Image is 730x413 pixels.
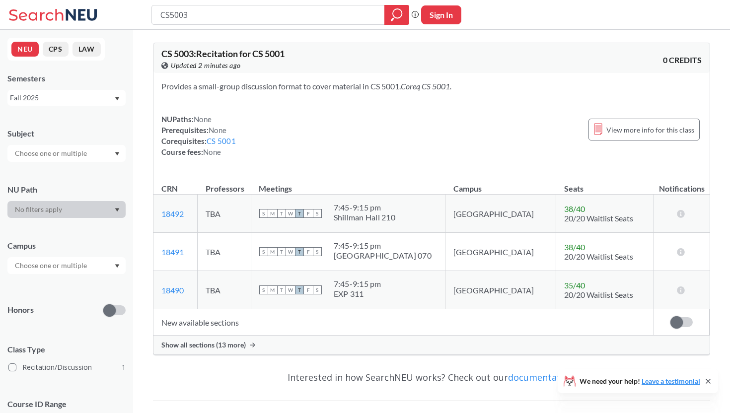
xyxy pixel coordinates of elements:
div: CRN [161,183,178,194]
td: [GEOGRAPHIC_DATA] [445,195,556,233]
span: 1 [122,362,126,373]
th: Seats [556,173,654,195]
svg: Dropdown arrow [115,97,120,101]
span: M [268,247,277,256]
div: Interested in how SearchNEU works? Check out our [153,363,710,392]
span: T [277,285,286,294]
span: F [304,247,313,256]
span: None [194,115,212,124]
td: TBA [198,271,251,309]
span: None [209,126,226,135]
span: CS 5003 : Recitation for CS 5001 [161,48,285,59]
section: Provides a small-group discussion format to cover material in CS 5001. [161,81,702,92]
div: Fall 2025Dropdown arrow [7,90,126,106]
span: F [304,285,313,294]
input: Choose one or multiple [10,260,93,272]
div: 7:45 - 9:15 pm [334,279,381,289]
div: [GEOGRAPHIC_DATA] 070 [334,251,432,261]
svg: magnifying glass [391,8,403,22]
span: S [259,247,268,256]
input: Class, professor, course number, "phrase" [159,6,377,23]
div: Fall 2025 [10,92,114,103]
a: 18492 [161,209,184,218]
div: EXP 311 [334,289,381,299]
div: NU Path [7,184,126,195]
a: CS 5001 [207,137,236,145]
svg: Dropdown arrow [115,152,120,156]
p: Honors [7,304,34,316]
span: T [277,247,286,256]
span: T [295,209,304,218]
button: LAW [73,42,101,57]
span: 38 / 40 [564,204,585,213]
button: Sign In [421,5,461,24]
div: 7:45 - 9:15 pm [334,203,395,212]
th: Meetings [251,173,445,195]
td: TBA [198,233,251,271]
div: Dropdown arrow [7,145,126,162]
td: New available sections [153,309,654,336]
span: W [286,285,295,294]
span: 38 / 40 [564,242,585,252]
div: Dropdown arrow [7,201,126,218]
svg: Dropdown arrow [115,264,120,268]
span: Show all sections (13 more) [161,341,246,349]
div: Dropdown arrow [7,257,126,274]
td: [GEOGRAPHIC_DATA] [445,271,556,309]
span: T [277,209,286,218]
div: Semesters [7,73,126,84]
td: TBA [198,195,251,233]
th: Professors [198,173,251,195]
span: T [295,285,304,294]
div: NUPaths: Prerequisites: Corequisites: Course fees: [161,114,236,157]
span: T [295,247,304,256]
svg: Dropdown arrow [115,208,120,212]
div: 7:45 - 9:15 pm [334,241,432,251]
span: S [313,209,322,218]
a: 18491 [161,247,184,257]
span: 20/20 Waitlist Seats [564,252,633,261]
button: NEU [11,42,39,57]
div: Campus [7,240,126,251]
span: 35 / 40 [564,280,585,290]
a: documentation! [508,371,576,383]
div: Shillman Hall 210 [334,212,395,222]
span: W [286,209,295,218]
a: Leave a testimonial [642,377,700,385]
span: W [286,247,295,256]
th: Campus [445,173,556,195]
div: Subject [7,128,126,139]
span: S [259,209,268,218]
div: Show all sections (13 more) [153,336,710,354]
span: View more info for this class [606,124,694,136]
i: Coreq CS 5001. [401,81,451,91]
span: 20/20 Waitlist Seats [564,213,633,223]
span: None [203,147,221,156]
div: magnifying glass [384,5,409,25]
span: S [313,285,322,294]
span: Updated 2 minutes ago [171,60,241,71]
span: F [304,209,313,218]
label: Recitation/Discussion [8,361,126,374]
p: Course ID Range [7,399,126,410]
th: Notifications [654,173,710,195]
span: S [259,285,268,294]
span: M [268,285,277,294]
a: 18490 [161,285,184,295]
span: S [313,247,322,256]
span: We need your help! [580,378,700,385]
span: 0 CREDITS [663,55,702,66]
span: M [268,209,277,218]
span: Class Type [7,344,126,355]
td: [GEOGRAPHIC_DATA] [445,233,556,271]
input: Choose one or multiple [10,147,93,159]
button: CPS [43,42,69,57]
span: 20/20 Waitlist Seats [564,290,633,299]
